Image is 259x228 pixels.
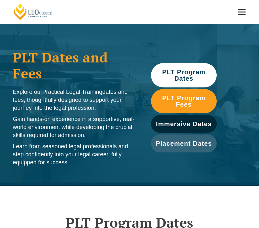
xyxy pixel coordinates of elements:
[154,95,213,108] span: PLT Program Fees
[151,63,216,87] a: PLT Program Dates
[13,3,54,20] a: [PERSON_NAME] Centre for Law
[151,134,216,152] a: Placement Dates
[216,185,243,212] iframe: LiveChat chat widget
[151,89,216,113] a: PLT Program Fees
[154,69,213,82] span: PLT Program Dates
[42,89,102,95] span: Practical Legal Training
[13,142,138,167] p: Learn from seasoned legal professionals and step confidently into your legal career, fully equipp...
[151,115,216,133] a: Immersive Dates
[13,88,138,112] p: Explore our dates and fees, thoughtfully designed to support your journey into the legal profession.
[156,121,212,127] span: Immersive Dates
[13,49,138,82] h1: PLT Dates and Fees
[156,140,212,147] span: Placement Dates
[13,115,138,139] p: Gain hands-on experience in a supportive, real-world environment while developing the crucial ski...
